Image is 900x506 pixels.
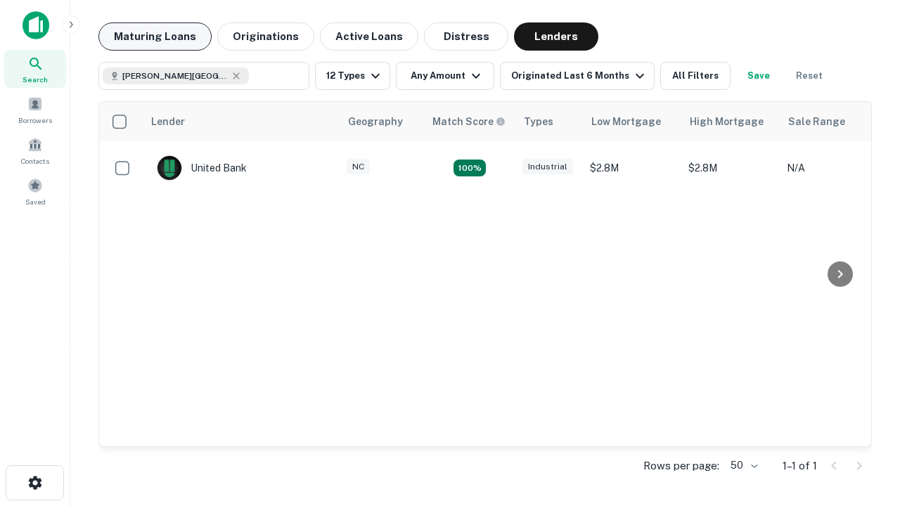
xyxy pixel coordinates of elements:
[511,67,648,84] div: Originated Last 6 Months
[660,62,731,90] button: All Filters
[4,131,66,169] a: Contacts
[454,160,486,176] div: Matching Properties: 1, hasApolloMatch: undefined
[157,155,247,181] div: United Bank
[157,156,181,180] img: picture
[22,11,49,39] img: capitalize-icon.png
[643,458,719,474] p: Rows per page:
[522,159,573,175] div: Industrial
[143,102,340,141] th: Lender
[788,113,845,130] div: Sale Range
[515,102,583,141] th: Types
[98,22,212,51] button: Maturing Loans
[432,114,506,129] div: Capitalize uses an advanced AI algorithm to match your search with the best lender. The match sco...
[22,74,48,85] span: Search
[500,62,655,90] button: Originated Last 6 Months
[151,113,185,130] div: Lender
[21,155,49,167] span: Contacts
[583,141,681,195] td: $2.8M
[348,113,403,130] div: Geography
[347,159,370,175] div: NC
[736,62,781,90] button: Save your search to get updates of matches that match your search criteria.
[217,22,314,51] button: Originations
[340,102,424,141] th: Geography
[514,22,598,51] button: Lenders
[787,62,832,90] button: Reset
[583,102,681,141] th: Low Mortgage
[320,22,418,51] button: Active Loans
[424,102,515,141] th: Capitalize uses an advanced AI algorithm to match your search with the best lender. The match sco...
[315,62,390,90] button: 12 Types
[432,114,503,129] h6: Match Score
[681,102,780,141] th: High Mortgage
[725,455,760,476] div: 50
[25,196,46,207] span: Saved
[681,141,780,195] td: $2.8M
[396,62,494,90] button: Any Amount
[122,70,228,82] span: [PERSON_NAME][GEOGRAPHIC_DATA], [GEOGRAPHIC_DATA]
[690,113,764,130] div: High Mortgage
[18,115,52,126] span: Borrowers
[591,113,661,130] div: Low Mortgage
[4,91,66,129] a: Borrowers
[424,22,508,51] button: Distress
[4,172,66,210] a: Saved
[783,458,817,474] p: 1–1 of 1
[830,394,900,461] iframe: Chat Widget
[524,113,553,130] div: Types
[4,50,66,88] a: Search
